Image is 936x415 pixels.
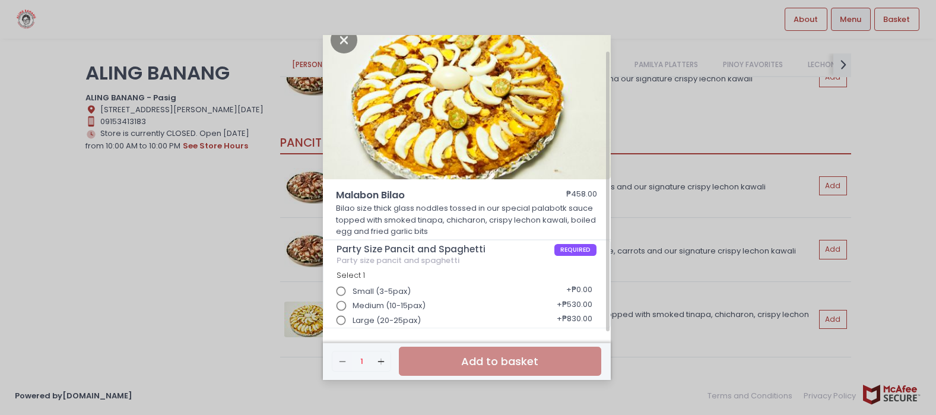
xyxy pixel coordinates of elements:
span: Medium (10-15pax) [353,300,426,312]
div: + ₱0.00 [563,280,596,303]
div: Party size pancit and spaghetti [337,256,596,265]
div: + ₱530.00 [553,294,596,317]
div: ₱458.00 [566,188,597,202]
span: REQUIRED [554,244,596,256]
span: Party Size Pancit and Spaghetti [337,244,554,255]
span: Select 1 [337,270,365,280]
span: Malabon Bilao [336,188,532,202]
p: Bilao size thick glass noddles tossed in our special palabotk sauce topped with smoked tinapa, ch... [336,202,597,237]
div: + ₱830.00 [553,309,596,332]
span: Small (3-5pax) [353,286,411,297]
button: Add to basket [399,347,601,376]
span: Large (20-25pax) [353,315,421,327]
img: Malabon Bilao [323,18,611,179]
button: Close [331,33,358,45]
